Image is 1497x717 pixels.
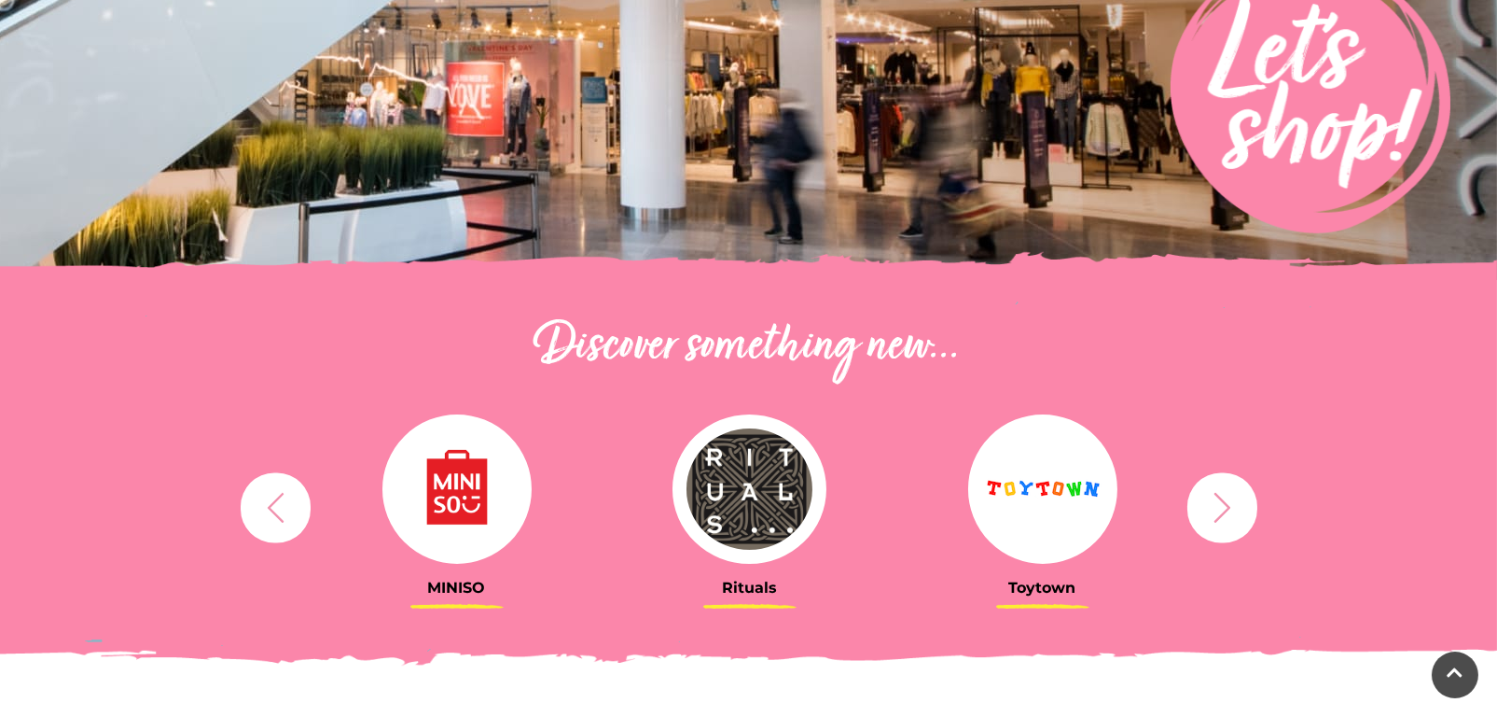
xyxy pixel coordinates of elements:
h3: Rituals [617,579,882,597]
a: Rituals [617,415,882,597]
h2: Discover something new... [231,317,1267,377]
h3: Toytown [910,579,1175,597]
a: Toytown [910,415,1175,597]
a: MINISO [325,415,589,597]
h3: MINISO [325,579,589,597]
